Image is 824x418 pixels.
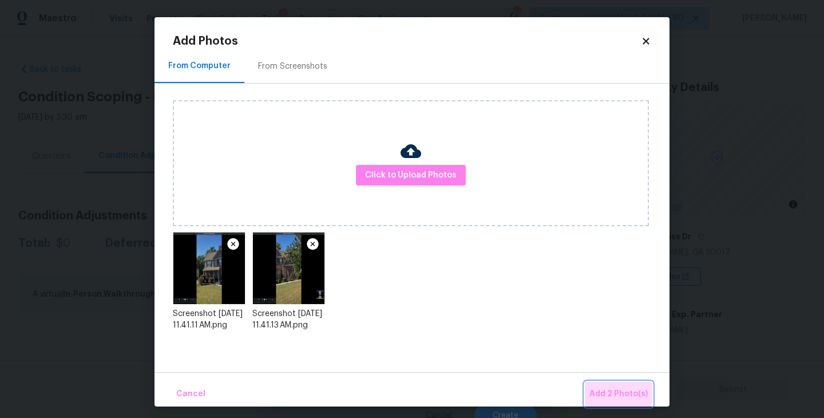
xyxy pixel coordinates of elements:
button: Cancel [172,382,210,407]
div: From Computer [168,60,231,72]
span: Add 2 Photo(s) [589,387,648,401]
button: Add 2 Photo(s) [585,382,652,407]
div: Screenshot [DATE] 11.41.13 AM.png [252,308,325,331]
div: From Screenshots [258,61,327,72]
div: Screenshot [DATE] 11.41.11 AM.png [173,308,245,331]
button: Click to Upload Photos [356,165,466,186]
img: Cloud Upload Icon [401,141,421,161]
span: Cancel [176,387,205,401]
span: Click to Upload Photos [365,168,457,183]
h2: Add Photos [173,36,641,47]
